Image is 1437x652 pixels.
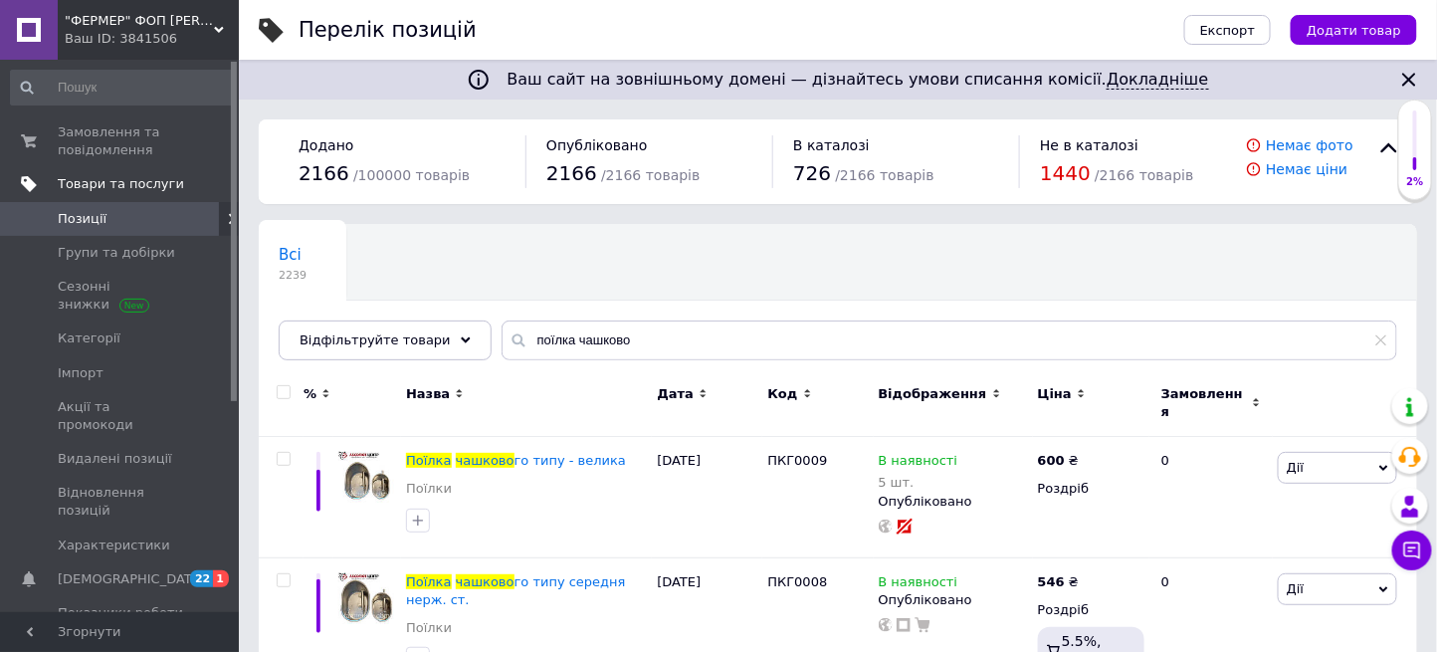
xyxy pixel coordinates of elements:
div: 2% [1399,175,1431,189]
span: чашково [456,574,514,589]
span: Відображення [879,385,987,403]
span: Додано [299,137,353,153]
a: Докладніше [1107,70,1208,90]
span: Дата [657,385,694,403]
span: Поїлка [406,453,451,468]
span: [DEMOGRAPHIC_DATA] [58,570,205,588]
span: Поїлка [406,574,451,589]
span: Категорії [58,329,120,347]
span: ПКГ0008 [767,574,827,589]
span: Ваш сайт на зовнішньому домені — дізнайтесь умови списання комісії. [507,70,1208,90]
span: В наявності [879,574,958,595]
span: Замовлення [1161,385,1247,421]
a: Поїлкачашкового типу - велика [406,453,626,468]
span: 1440 [1040,161,1091,185]
img: Поїлка чашкового типу середня нерж. ст. [338,573,396,631]
span: Всі [279,246,302,264]
span: ПКГ0009 [767,453,827,468]
span: Дії [1287,460,1304,475]
span: / 2166 товарів [1095,167,1193,183]
input: Пошук [10,70,234,106]
button: Чат з покупцем [1392,531,1432,570]
b: 600 [1038,453,1065,468]
span: Експорт [1200,23,1256,38]
span: Відфільтруйте товари [300,332,451,347]
button: Додати товар [1291,15,1417,45]
div: Опубліковано [879,493,1028,511]
span: / 2166 товарів [835,167,933,183]
span: Імпорт [58,364,103,382]
span: Опубліковано [546,137,648,153]
div: 5 шт. [879,475,958,490]
span: Товари та послуги [58,175,184,193]
span: 2239 [279,268,307,283]
img: Поїлка чашкового типу - велика [338,452,396,510]
span: Код [767,385,797,403]
span: Не в каталозі [1040,137,1138,153]
span: Акції та промокоди [58,398,184,434]
span: Назва [406,385,450,403]
span: 22 [190,570,213,587]
span: го типу середня нерж. ст. [406,574,626,607]
b: 546 [1038,574,1065,589]
a: Поїлки [406,480,452,498]
a: Немає ціни [1266,161,1347,177]
span: / 2166 товарів [601,167,700,183]
span: Сезонні знижки [58,278,184,314]
a: Немає фото [1266,137,1353,153]
span: "ФЕРМЕР" ФОП КУДРИК АНАСТАСІЯ ВІТАЛІЇВНА [65,12,214,30]
span: 2166 [299,161,349,185]
span: Дії [1287,581,1304,596]
span: Додати товар [1307,23,1401,38]
span: Ціна [1038,385,1072,403]
button: Експорт [1184,15,1272,45]
div: Роздріб [1038,601,1144,619]
span: Групи та добірки [58,244,175,262]
span: Видалені позиції [58,450,172,468]
div: ₴ [1038,452,1079,470]
span: Замовлення та повідомлення [58,123,184,159]
div: [DATE] [652,437,762,557]
span: го типу - велика [514,453,626,468]
div: Опубліковано [879,591,1028,609]
span: % [304,385,316,403]
div: Роздріб [1038,480,1144,498]
span: 2166 [546,161,597,185]
span: Характеристики [58,537,170,554]
span: Позиції [58,210,106,228]
span: 1 [213,570,229,587]
div: ₴ [1038,573,1079,591]
span: Показники роботи компанії [58,604,184,640]
div: Ваш ID: 3841506 [65,30,239,48]
span: / 100000 товарів [353,167,470,183]
a: Поїлкачашкового типу середня нерж. ст. [406,574,626,607]
span: Відновлення позицій [58,484,184,520]
a: Поїлки [406,619,452,637]
span: В каталозі [793,137,870,153]
span: В наявності [879,453,958,474]
svg: Закрити [1397,68,1421,92]
input: Пошук по назві позиції, артикулу і пошуковим запитам [502,321,1397,360]
span: 726 [793,161,831,185]
span: чашково [456,453,514,468]
div: 0 [1149,437,1273,557]
div: Перелік позицій [299,20,477,41]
